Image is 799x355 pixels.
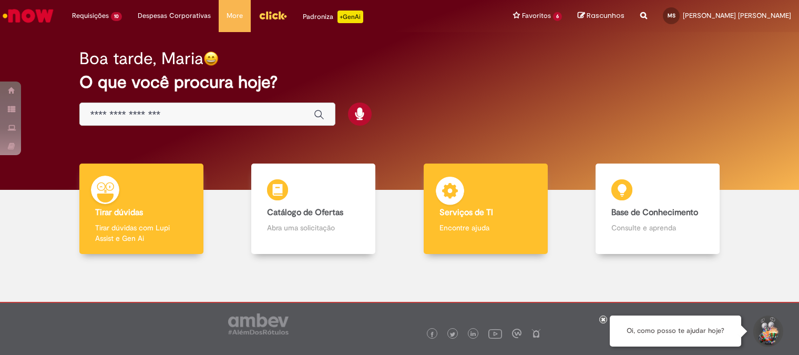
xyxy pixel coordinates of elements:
h2: Boa tarde, Maria [79,49,203,68]
img: click_logo_yellow_360x200.png [259,7,287,23]
img: logo_footer_workplace.png [512,329,521,338]
div: Padroniza [303,11,363,23]
p: Tirar dúvidas com Lupi Assist e Gen Ai [95,222,188,244]
img: logo_footer_ambev_rotulo_gray.png [228,313,289,334]
span: Rascunhos [587,11,624,21]
a: Catálogo de Ofertas Abra uma solicitação [228,164,400,255]
img: ServiceNow [1,5,55,26]
span: Requisições [72,11,109,21]
img: logo_footer_linkedin.png [470,331,476,338]
a: Tirar dúvidas Tirar dúvidas com Lupi Assist e Gen Ai [55,164,228,255]
b: Catálogo de Ofertas [267,207,343,218]
b: Base de Conhecimento [611,207,698,218]
p: Consulte e aprenda [611,222,704,233]
span: More [227,11,243,21]
img: logo_footer_twitter.png [450,332,455,337]
a: Serviços de TI Encontre ajuda [399,164,572,255]
button: Iniciar Conversa de Suporte [752,316,783,347]
span: MS [668,12,675,19]
a: Base de Conhecimento Consulte e aprenda [572,164,744,255]
h2: O que você procura hoje? [79,73,720,92]
img: logo_footer_naosei.png [531,329,541,338]
span: Favoritos [522,11,551,21]
b: Serviços de TI [439,207,493,218]
div: Oi, como posso te ajudar hoje? [610,316,741,347]
span: 6 [553,12,562,21]
p: Encontre ajuda [439,222,532,233]
img: happy-face.png [203,51,219,66]
img: logo_footer_facebook.png [429,332,435,337]
p: Abra uma solicitação [267,222,360,233]
span: [PERSON_NAME] [PERSON_NAME] [683,11,791,20]
b: Tirar dúvidas [95,207,143,218]
a: Rascunhos [578,11,624,21]
p: +GenAi [337,11,363,23]
span: Despesas Corporativas [138,11,211,21]
span: 10 [111,12,122,21]
img: logo_footer_youtube.png [488,327,502,340]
